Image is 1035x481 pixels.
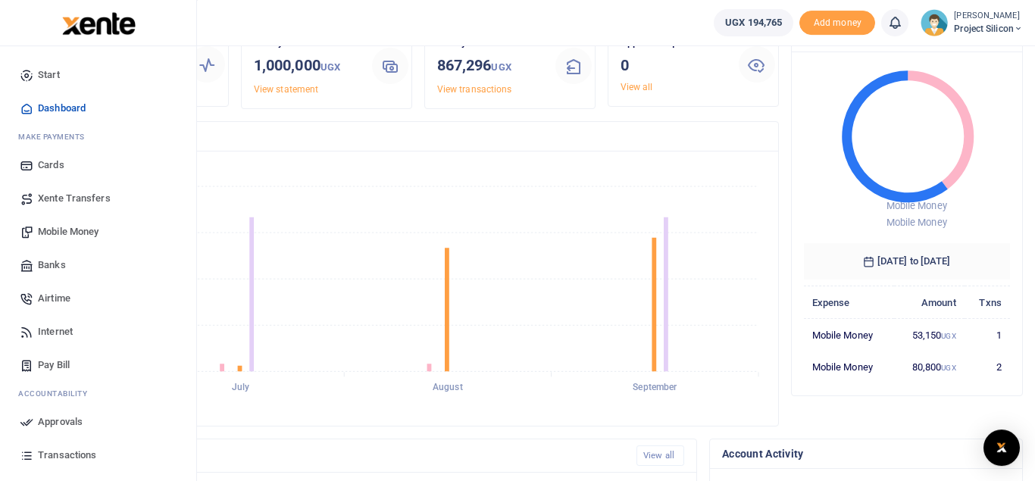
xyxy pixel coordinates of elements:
span: Dashboard [38,101,86,116]
li: Ac [12,382,184,405]
td: 53,150 [894,319,965,351]
tspan: August [433,383,463,393]
span: Mobile Money [886,200,946,211]
span: Xente Transfers [38,191,111,206]
span: Mobile Money [886,217,946,228]
a: Xente Transfers [12,182,184,215]
span: Start [38,67,60,83]
td: Mobile Money [804,351,894,383]
span: Add money [799,11,875,36]
img: logo-large [62,12,136,35]
a: Mobile Money [12,215,184,248]
small: UGX [941,364,955,372]
a: Add money [799,16,875,27]
div: Open Intercom Messenger [983,429,1020,466]
h4: Transactions Overview [70,128,766,145]
td: 2 [965,351,1010,383]
th: Amount [894,286,965,319]
a: Transactions [12,439,184,472]
tspan: July [232,383,249,393]
span: ake Payments [26,131,85,142]
small: UGX [491,61,511,73]
a: View transactions [437,84,512,95]
a: Airtime [12,282,184,315]
h3: 0 [621,54,727,77]
a: View statement [254,84,318,95]
td: 80,800 [894,351,965,383]
span: Pay Bill [38,358,70,373]
span: Cards [38,158,64,173]
img: profile-user [921,9,948,36]
h3: 867,296 [437,54,543,79]
span: Transactions [38,448,96,463]
small: UGX [321,61,340,73]
li: Toup your wallet [799,11,875,36]
h4: Recent Transactions [70,448,624,464]
a: View all [636,445,684,466]
a: Banks [12,248,184,282]
a: Approvals [12,405,184,439]
h4: Account Activity [722,445,1010,462]
a: Dashboard [12,92,184,125]
span: countability [30,388,87,399]
span: Project Silicon [954,22,1023,36]
span: Mobile Money [38,224,98,239]
span: Airtime [38,291,70,306]
a: View all [621,82,653,92]
th: Expense [804,286,894,319]
a: Pay Bill [12,348,184,382]
a: logo-small logo-large logo-large [61,17,136,28]
td: 1 [965,319,1010,351]
li: Wallet ballance [708,9,799,36]
a: Start [12,58,184,92]
li: M [12,125,184,148]
span: Banks [38,258,66,273]
span: Approvals [38,414,83,429]
th: Txns [965,286,1010,319]
span: Internet [38,324,73,339]
td: Mobile Money [804,319,894,351]
small: [PERSON_NAME] [954,10,1023,23]
span: UGX 194,765 [725,15,782,30]
h6: [DATE] to [DATE] [804,243,1011,280]
a: UGX 194,765 [714,9,793,36]
h3: 1,000,000 [254,54,360,79]
a: Internet [12,315,184,348]
tspan: September [633,383,677,393]
small: UGX [941,332,955,340]
a: Cards [12,148,184,182]
a: profile-user [PERSON_NAME] Project Silicon [921,9,1023,36]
